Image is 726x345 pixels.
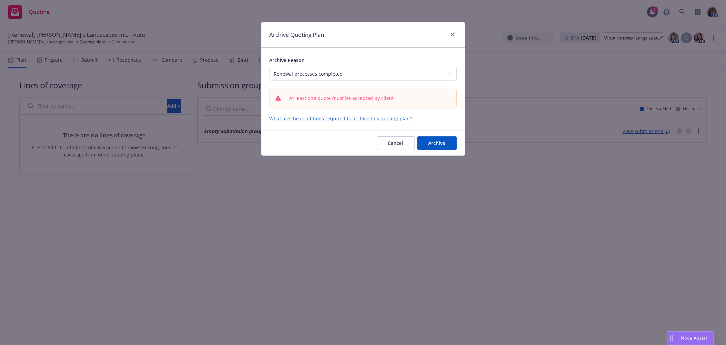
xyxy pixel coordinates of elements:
span: Archive [429,140,446,146]
button: Nova Assist [667,331,714,345]
a: close [449,30,457,39]
span: Cancel [388,140,403,146]
div: Drag to move [667,332,676,345]
h1: Archive Quoting Plan [270,30,324,39]
span: Archive Reason [270,57,305,63]
button: Cancel [377,136,415,150]
span: Nova Assist [681,335,708,341]
span: At least one quote must be accepted by client [289,94,394,102]
a: What are the conditions required to archive this quoting plan? [270,115,412,122]
button: Archive [417,136,457,150]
